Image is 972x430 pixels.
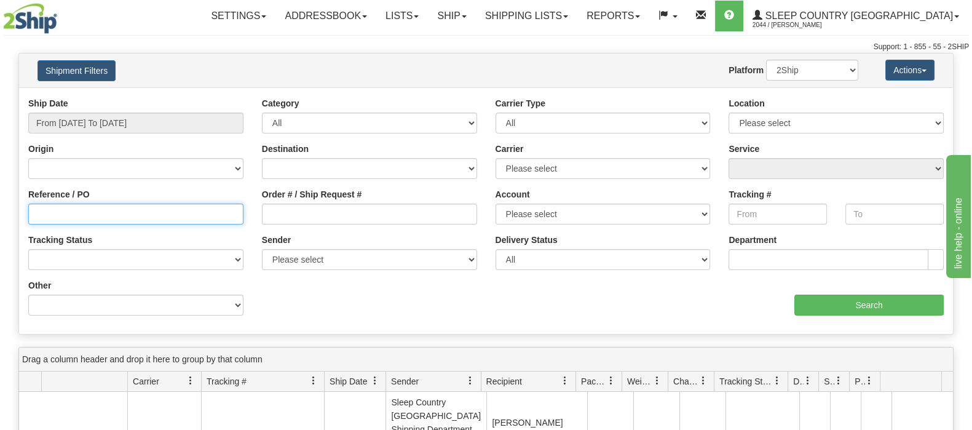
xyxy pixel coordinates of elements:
img: logo2044.jpg [3,3,57,34]
a: Ship Date filter column settings [365,370,385,391]
a: Tracking # filter column settings [303,370,324,391]
span: Charge [673,375,699,388]
label: Other [28,279,51,292]
a: Shipping lists [476,1,577,31]
a: Shipment Issues filter column settings [828,370,849,391]
input: To [845,204,944,225]
a: Settings [202,1,275,31]
a: Tracking Status filter column settings [767,370,788,391]
a: Ship [428,1,475,31]
button: Shipment Filters [38,60,116,81]
a: Weight filter column settings [647,370,668,391]
span: 2044 / [PERSON_NAME] [753,19,845,31]
label: Ship Date [28,97,68,109]
a: Charge filter column settings [693,370,714,391]
label: Carrier [496,143,524,155]
label: Tracking # [729,188,771,201]
iframe: chat widget [944,152,971,277]
a: Carrier filter column settings [180,370,201,391]
label: Account [496,188,530,201]
span: Ship Date [330,375,367,388]
a: Addressbook [275,1,376,31]
span: Sleep Country [GEOGRAPHIC_DATA] [762,10,953,21]
label: Location [729,97,764,109]
div: live help - online [9,7,114,22]
div: grid grouping header [19,348,953,372]
button: Actions [885,60,934,81]
a: Delivery Status filter column settings [797,370,818,391]
span: Tracking # [207,375,247,388]
span: Pickup Status [855,375,865,388]
div: Support: 1 - 855 - 55 - 2SHIP [3,42,969,52]
a: Lists [376,1,428,31]
span: Tracking Status [719,375,773,388]
span: Sender [391,375,419,388]
span: Weight [627,375,653,388]
input: From [729,204,827,225]
a: Packages filter column settings [601,370,622,391]
span: Packages [581,375,607,388]
a: Sleep Country [GEOGRAPHIC_DATA] 2044 / [PERSON_NAME] [743,1,968,31]
span: Carrier [133,375,159,388]
label: Delivery Status [496,234,558,246]
span: Delivery Status [793,375,804,388]
a: Reports [577,1,649,31]
input: Search [794,295,944,316]
label: Platform [729,64,764,76]
label: Tracking Status [28,234,92,246]
a: Sender filter column settings [460,370,481,391]
span: Shipment Issues [824,375,834,388]
a: Recipient filter column settings [555,370,575,391]
label: Carrier Type [496,97,545,109]
label: Reference / PO [28,188,90,201]
label: Service [729,143,759,155]
span: Recipient [486,375,522,388]
label: Destination [262,143,309,155]
a: Pickup Status filter column settings [859,370,880,391]
label: Order # / Ship Request # [262,188,362,201]
label: Sender [262,234,291,246]
label: Origin [28,143,53,155]
label: Department [729,234,776,246]
label: Category [262,97,299,109]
